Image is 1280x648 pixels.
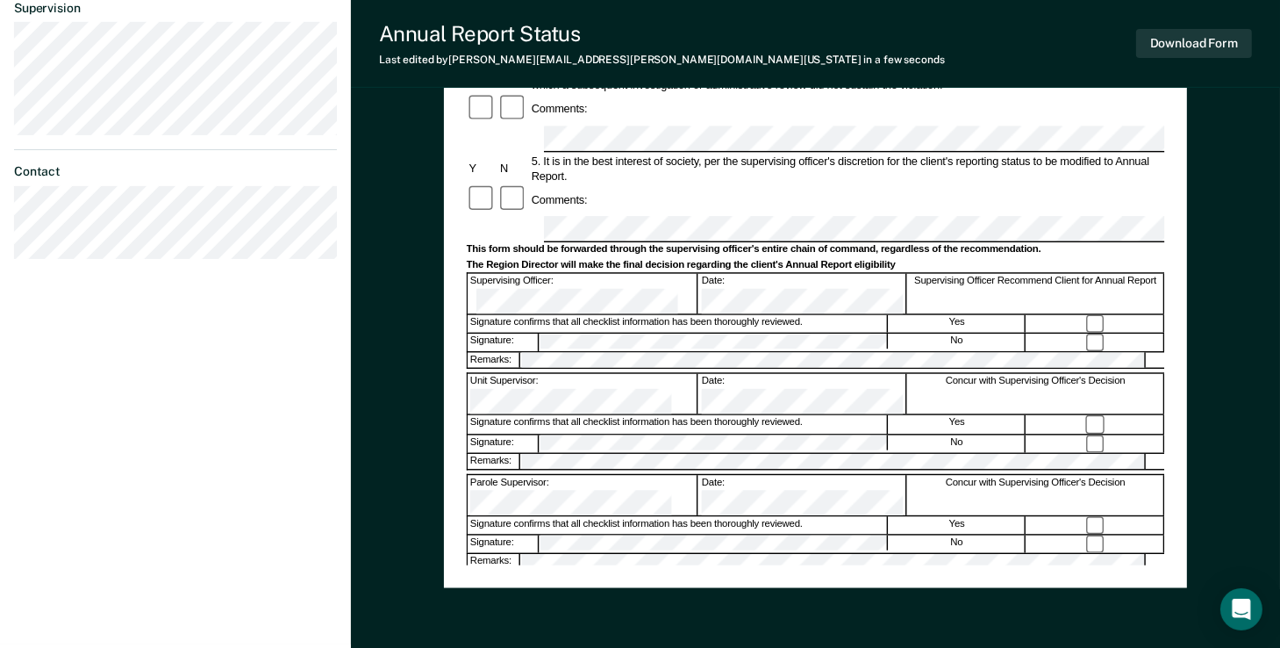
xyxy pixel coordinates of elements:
div: Comments: [529,192,590,207]
button: Download Form [1136,29,1252,58]
div: No [889,536,1026,553]
div: This form should be forwarded through the supervising officer's entire chain of command, regardle... [467,244,1165,257]
div: Concur with Supervising Officer's Decision [907,476,1164,515]
div: Signature confirms that all checklist information has been thoroughly reviewed. [468,516,888,534]
div: Date: [699,375,906,414]
div: Yes [889,315,1026,333]
div: Y [467,161,498,176]
div: Remarks: [468,555,521,571]
div: Yes [889,516,1026,534]
div: Signature confirms that all checklist information has been thoroughly reviewed. [468,315,888,333]
div: 5. It is in the best interest of society, per the supervising officer's discretion for the client... [529,154,1164,184]
span: in a few seconds [864,54,945,66]
div: No [889,435,1026,452]
div: Remarks: [468,353,521,369]
div: Concur with Supervising Officer's Decision [907,375,1164,414]
div: Supervising Officer: [468,274,698,313]
div: Date: [699,476,906,515]
div: Open Intercom Messenger [1220,588,1262,630]
div: N [497,161,529,176]
div: Signature: [468,536,539,553]
div: Supervising Officer Recommend Client for Annual Report [907,274,1164,313]
div: No [889,334,1026,351]
div: Yes [889,416,1026,434]
div: Unit Supervisor: [468,375,698,414]
div: The Region Director will make the final decision regarding the client's Annual Report eligibility [467,258,1165,271]
div: Remarks: [468,454,521,470]
div: Annual Report Status [379,21,945,47]
dt: Supervision [14,1,337,16]
div: Signature: [468,334,539,351]
div: Signature: [468,435,539,452]
div: Last edited by [PERSON_NAME][EMAIL_ADDRESS][PERSON_NAME][DOMAIN_NAME][US_STATE] [379,54,945,66]
div: Comments: [529,102,590,117]
div: Signature confirms that all checklist information has been thoroughly reviewed. [468,416,888,434]
div: Parole Supervisor: [468,476,698,515]
dt: Contact [14,164,337,179]
div: Date: [699,274,906,313]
